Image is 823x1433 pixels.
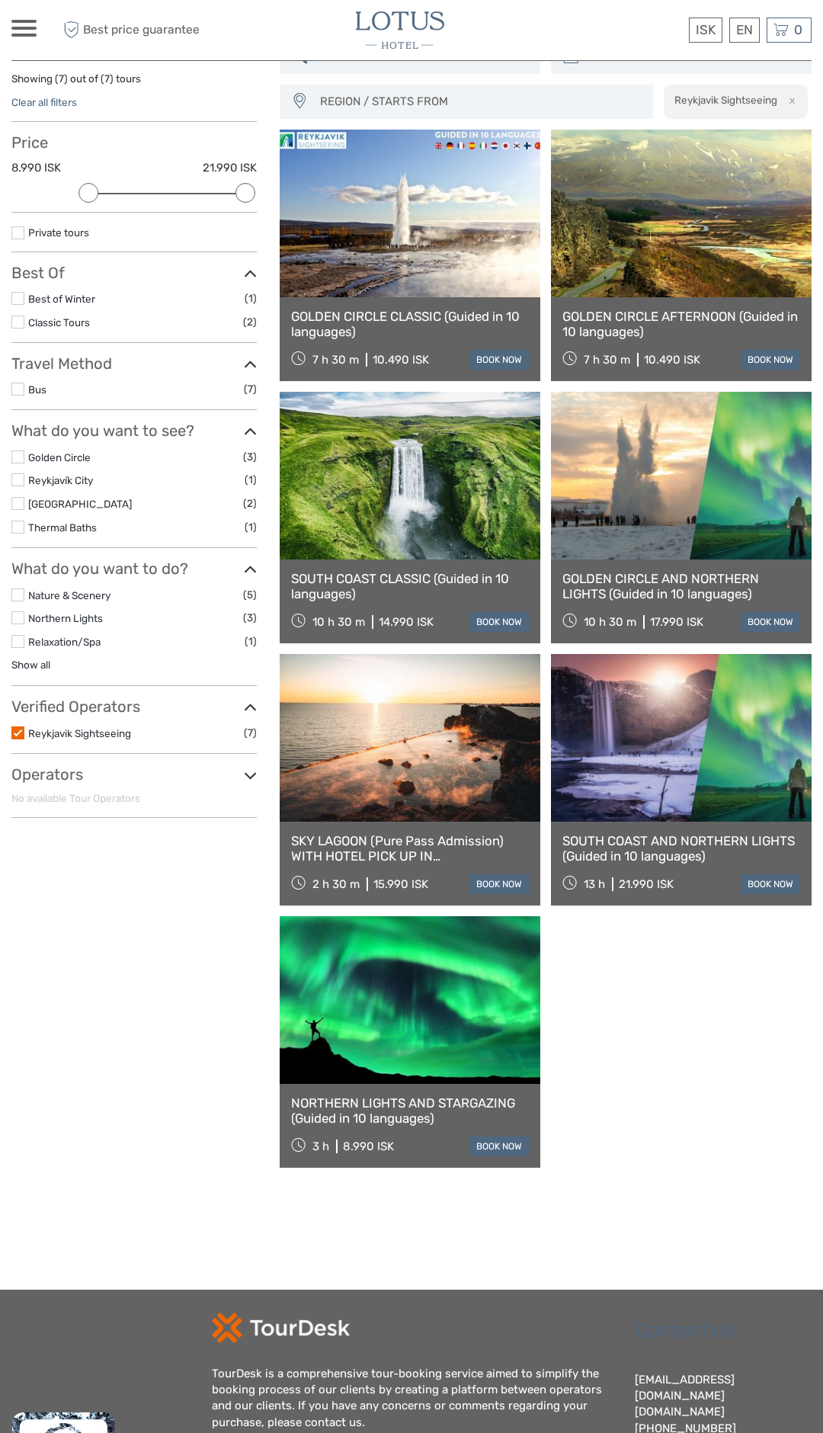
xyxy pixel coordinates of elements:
[562,309,800,340] a: GOLDEN CIRCLE AFTERNOON (Guided in 10 languages)
[245,471,257,489] span: (1)
[635,1319,812,1343] h2: Contact us
[312,877,360,891] span: 2 h 30 m
[469,1136,529,1156] a: book now
[243,609,257,627] span: (3)
[245,290,257,307] span: (1)
[11,765,257,784] h3: Operators
[243,495,257,512] span: (2)
[243,586,257,604] span: (5)
[313,89,645,114] button: REGION / STARTS FROM
[244,380,257,398] span: (7)
[244,724,257,742] span: (7)
[312,1140,329,1153] span: 3 h
[312,353,359,367] span: 7 h 30 m
[243,313,257,331] span: (2)
[11,264,257,282] h3: Best Of
[28,521,97,534] a: Thermal Baths
[312,615,365,629] span: 10 h 30 m
[28,474,93,486] a: Reykjavík City
[741,874,800,894] a: book now
[635,1405,725,1419] a: [DOMAIN_NAME]
[245,633,257,650] span: (1)
[11,792,140,804] span: No available Tour Operators
[28,226,89,239] a: Private tours
[104,72,110,86] label: 7
[203,160,257,176] label: 21.990 ISK
[28,316,90,329] a: Classic Tours
[28,498,132,510] a: [GEOGRAPHIC_DATA]
[28,612,103,624] a: Northern Lights
[245,518,257,536] span: (1)
[291,1095,529,1127] a: NORTHERN LIGHTS AND STARGAZING (Guided in 10 languages)
[11,160,61,176] label: 8.990 ISK
[11,46,56,64] strong: Filters
[11,422,257,440] h3: What do you want to see?
[343,1140,394,1153] div: 8.990 ISK
[11,133,257,152] h3: Price
[212,1366,612,1431] div: TourDesk is a comprehensive tour-booking service aimed to simplify the booking process of our cli...
[11,96,77,108] a: Clear all filters
[356,11,444,49] img: 3065-b7107863-13b3-4aeb-8608-4df0d373a5c0_logo_small.jpg
[741,350,800,370] a: book now
[11,354,257,373] h3: Travel Method
[28,293,95,305] a: Best of Winter
[59,18,212,43] span: Best price guarantee
[650,615,703,629] div: 17.990 ISK
[469,874,529,894] a: book now
[584,877,605,891] span: 13 h
[28,589,110,601] a: Nature & Scenery
[741,612,800,632] a: book now
[28,636,101,648] a: Relaxation/Spa
[562,833,800,864] a: SOUTH COAST AND NORTHERN LIGHTS (Guided in 10 languages)
[696,22,716,37] span: ISK
[28,727,131,739] a: Reykjavik Sightseeing
[584,353,630,367] span: 7 h 30 m
[243,448,257,466] span: (3)
[373,353,429,367] div: 10.490 ISK
[11,697,257,716] h3: Verified Operators
[291,571,529,602] a: SOUTH COAST CLASSIC (Guided in 10 languages)
[792,22,805,37] span: 0
[729,18,760,43] div: EN
[584,615,636,629] span: 10 h 30 m
[562,571,800,602] a: GOLDEN CIRCLE AND NORTHERN LIGHTS (Guided in 10 languages)
[373,877,428,891] div: 15.990 ISK
[780,92,800,108] button: x
[11,559,257,578] h3: What do you want to do?
[674,94,777,106] h2: Reykjavik Sightseeing
[291,833,529,864] a: SKY LAGOON (Pure Pass Admission) WITH HOTEL PICK UP IN [GEOGRAPHIC_DATA]
[28,451,91,463] a: Golden Circle
[291,309,529,340] a: GOLDEN CIRCLE CLASSIC (Guided in 10 languages)
[59,72,64,86] label: 7
[212,1313,350,1343] img: td-logo-white.png
[644,353,700,367] div: 10.490 ISK
[379,615,434,629] div: 14.990 ISK
[11,659,50,671] a: Show all
[469,612,529,632] a: book now
[619,877,674,891] div: 21.990 ISK
[469,350,529,370] a: book now
[28,383,46,396] a: Bus
[11,72,257,95] div: Showing ( ) out of ( ) tours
